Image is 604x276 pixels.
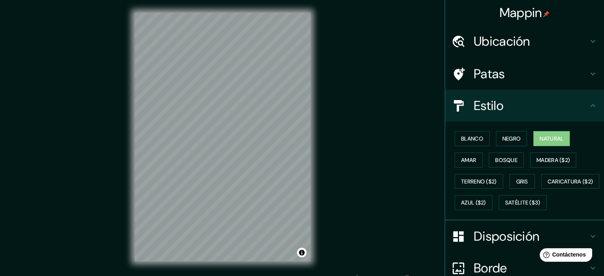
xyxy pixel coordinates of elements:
[536,156,570,164] font: Madera ($2)
[445,220,604,252] div: Disposición
[461,156,476,164] font: Amar
[548,178,593,185] font: Caricatura ($2)
[474,66,505,82] font: Patas
[297,248,307,257] button: Activar o desactivar atribución
[445,90,604,122] div: Estilo
[445,58,604,90] div: Patas
[455,195,492,210] button: Azul ($2)
[474,228,539,245] font: Disposición
[500,4,542,21] font: Mappin
[474,33,530,50] font: Ubicación
[489,152,524,168] button: Bosque
[135,13,311,261] canvas: Mapa
[533,131,570,146] button: Natural
[533,245,595,267] iframe: Lanzador de widgets de ayuda
[509,174,535,189] button: Gris
[461,178,497,185] font: Terreno ($2)
[461,199,486,207] font: Azul ($2)
[496,131,527,146] button: Negro
[505,199,540,207] font: Satélite ($3)
[455,174,503,189] button: Terreno ($2)
[499,195,547,210] button: Satélite ($3)
[541,174,600,189] button: Caricatura ($2)
[461,135,483,142] font: Blanco
[455,131,490,146] button: Blanco
[540,135,563,142] font: Natural
[502,135,521,142] font: Negro
[474,97,504,114] font: Estilo
[445,25,604,57] div: Ubicación
[516,178,528,185] font: Gris
[530,152,576,168] button: Madera ($2)
[543,11,550,17] img: pin-icon.png
[455,152,482,168] button: Amar
[495,156,517,164] font: Bosque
